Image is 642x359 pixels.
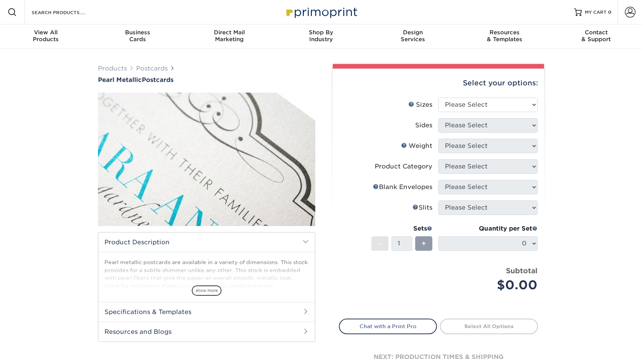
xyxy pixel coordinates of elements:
strong: Subtotal [506,266,538,275]
span: Pearl Metallic [98,76,142,83]
img: Pearl Metallic 01 [98,84,315,234]
span: Resources [459,29,551,36]
h2: Specifications & Templates [98,302,315,322]
div: Industry [275,29,367,43]
div: & Support [550,29,642,43]
span: + [421,238,426,249]
span: show more [192,285,221,296]
span: - [378,238,382,249]
div: Product Category [375,162,432,171]
a: Pearl MetallicPostcards [98,76,315,83]
div: Cards [92,29,184,43]
span: Design [367,29,459,36]
span: Business [92,29,184,36]
div: Slits [412,203,432,212]
div: Sets [371,224,432,233]
div: Select your options: [339,69,538,98]
div: $0.00 [444,276,538,294]
div: Services [367,29,459,43]
h1: Postcards [98,76,315,83]
a: Resources& Templates [459,24,551,49]
a: Direct MailMarketing [183,24,275,49]
span: 0 [608,10,612,15]
span: Shop By [275,29,367,36]
div: Sizes [408,100,432,109]
a: Chat with a Print Pro [339,319,437,334]
a: Select All Options [440,319,538,334]
span: Contact [550,29,642,36]
div: Weight [401,141,432,151]
h2: Product Description [98,232,315,252]
a: BusinessCards [92,24,184,49]
div: & Templates [459,29,551,43]
div: Sides [415,121,432,130]
a: Contact& Support [550,24,642,49]
h2: Resources and Blogs [98,322,315,341]
a: Shop ByIndustry [275,24,367,49]
a: DesignServices [367,24,459,49]
span: MY CART [585,9,607,16]
p: Pearl metallic postcards are available in a variety of dimensions. This stock provides for a subt... [104,258,309,290]
a: Products [98,65,127,72]
div: Quantity per Set [438,224,538,233]
span: Direct Mail [183,29,275,36]
input: SEARCH PRODUCTS..... [31,8,105,17]
div: Blank Envelopes [373,183,432,192]
img: Primoprint [283,4,359,20]
a: Postcards [136,65,168,72]
div: Marketing [183,29,275,43]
